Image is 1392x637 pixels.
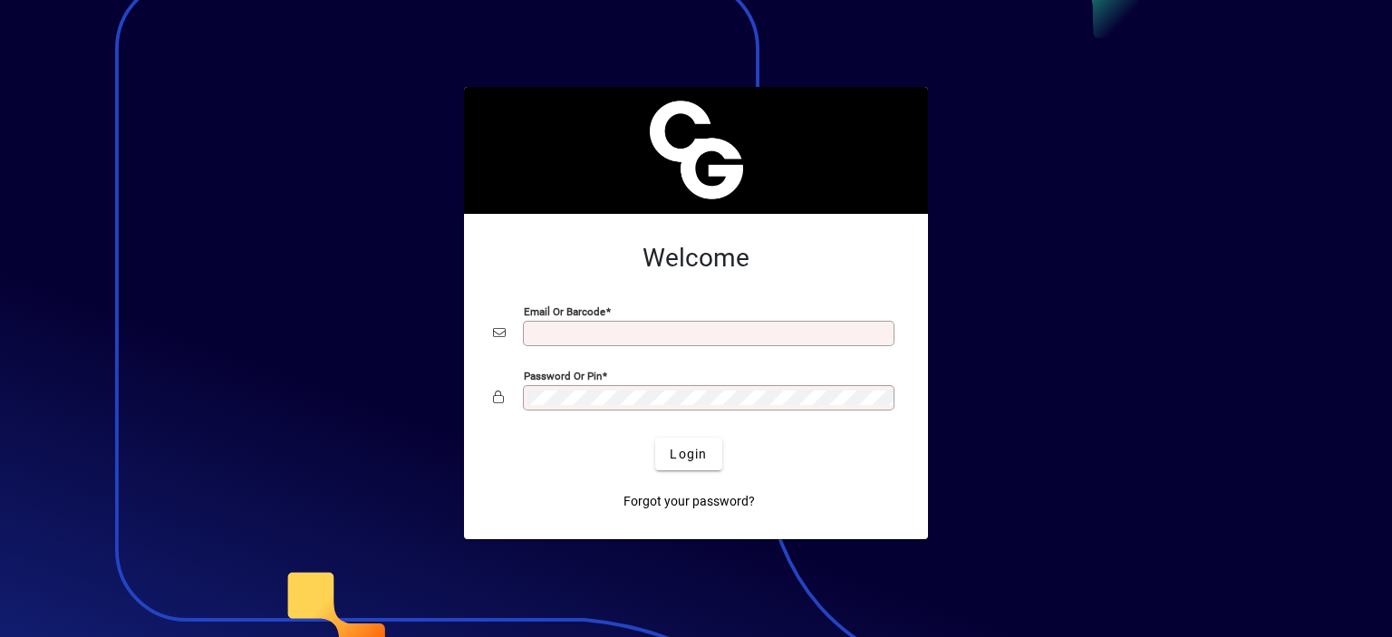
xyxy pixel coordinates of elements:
[623,492,755,511] span: Forgot your password?
[524,305,605,318] mat-label: Email or Barcode
[524,370,602,382] mat-label: Password or Pin
[655,438,721,470] button: Login
[670,445,707,464] span: Login
[493,243,899,274] h2: Welcome
[616,485,762,517] a: Forgot your password?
